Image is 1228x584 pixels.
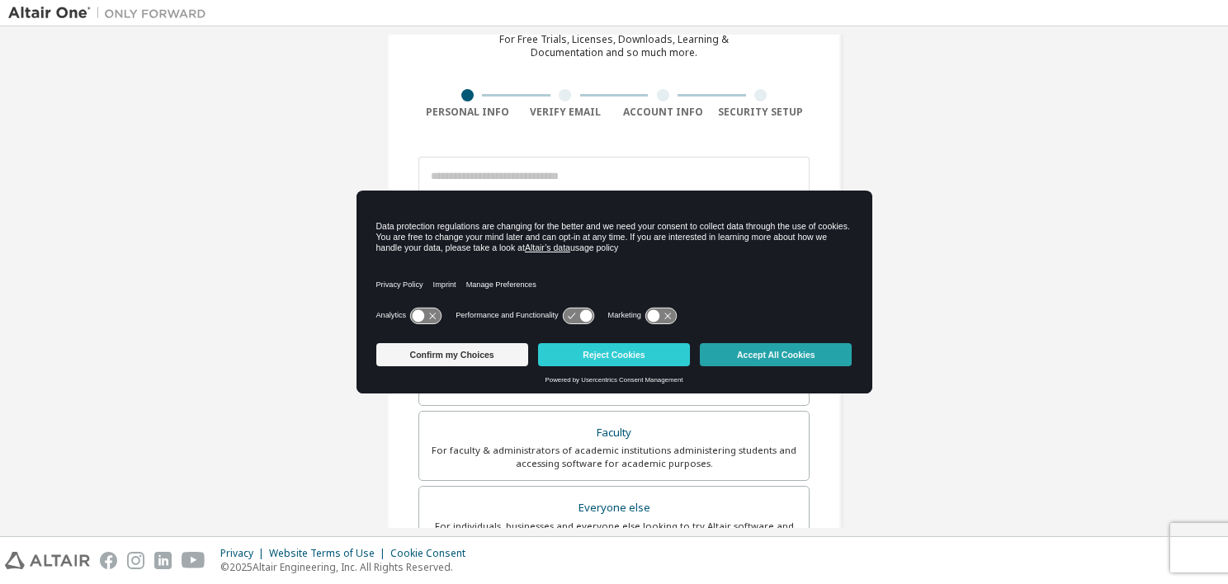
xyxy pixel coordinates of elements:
[100,552,117,569] img: facebook.svg
[390,547,475,560] div: Cookie Consent
[429,520,799,546] div: For individuals, businesses and everyone else looking to try Altair software and explore our prod...
[182,552,205,569] img: youtube.svg
[429,444,799,470] div: For faculty & administrators of academic institutions administering students and accessing softwa...
[517,106,615,119] div: Verify Email
[614,106,712,119] div: Account Info
[127,552,144,569] img: instagram.svg
[269,547,390,560] div: Website Terms of Use
[712,106,810,119] div: Security Setup
[154,552,172,569] img: linkedin.svg
[499,33,729,59] div: For Free Trials, Licenses, Downloads, Learning & Documentation and so much more.
[8,5,215,21] img: Altair One
[220,560,475,574] p: © 2025 Altair Engineering, Inc. All Rights Reserved.
[220,547,269,560] div: Privacy
[429,497,799,520] div: Everyone else
[418,106,517,119] div: Personal Info
[5,552,90,569] img: altair_logo.svg
[429,422,799,445] div: Faculty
